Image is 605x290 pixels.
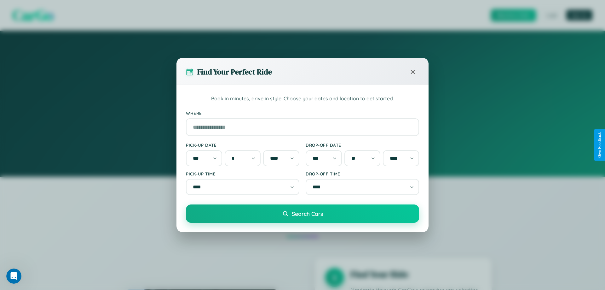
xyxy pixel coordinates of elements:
h3: Find Your Perfect Ride [197,67,272,77]
label: Pick-up Date [186,142,299,148]
label: Drop-off Time [306,171,419,176]
p: Book in minutes, drive in style. Choose your dates and location to get started. [186,95,419,103]
span: Search Cars [292,210,323,217]
label: Pick-up Time [186,171,299,176]
label: Drop-off Date [306,142,419,148]
label: Where [186,110,419,116]
button: Search Cars [186,204,419,223]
